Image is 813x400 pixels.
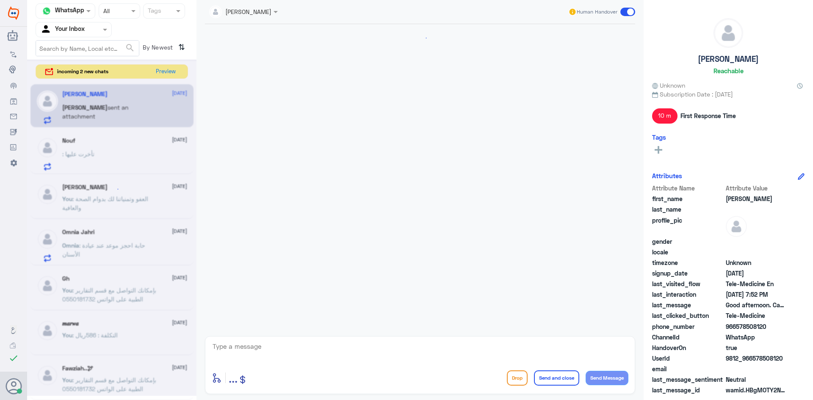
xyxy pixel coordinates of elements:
h6: Tags [652,133,666,141]
span: last_clicked_button [652,311,724,320]
input: Search by Name, Local etc… [36,41,139,56]
span: phone_number [652,322,724,331]
span: last_message_sentiment [652,375,724,384]
span: Tele-Medicine En [726,279,787,288]
img: Widebot Logo [8,6,19,20]
span: 966578508120 [726,322,787,331]
span: Attribute Value [726,184,787,193]
span: By Newest [139,40,175,57]
div: loading... [105,182,119,196]
span: profile_pic [652,216,724,235]
span: null [726,248,787,257]
span: true [726,343,787,352]
span: Subscription Date : [DATE] [652,90,805,99]
h6: Attributes [652,172,682,179]
h6: Reachable [713,67,744,74]
span: Unknown [652,81,685,90]
span: ... [229,370,238,385]
div: Tags [147,6,161,17]
span: First Response Time [680,111,736,120]
span: Human Handover [577,8,617,16]
span: email [652,364,724,373]
span: gender [652,237,724,246]
button: Send and close [534,370,579,386]
img: yourInbox.svg [40,23,53,36]
span: locale [652,248,724,257]
span: wamid.HBgMOTY2NTc4NTA4MTIwFQIAEhggQUM3RDYzOUVCRDcyN0E4QTA0Nzc2RUI2RUQ0Q0Q1MzcA [726,386,787,394]
img: defaultAdmin.png [714,19,743,47]
button: ... [229,368,238,387]
span: Unknown [726,258,787,267]
span: yannie [726,194,787,203]
button: Drop [507,370,528,386]
span: 9812_966578508120 [726,354,787,363]
span: null [726,237,787,246]
span: Good afternoon. Can i ask if you have this medicine? Rozexgel? [726,301,787,309]
button: Avatar [6,378,22,394]
img: defaultAdmin.png [726,216,747,237]
span: Tele-Medicine [726,311,787,320]
i: check [8,353,19,363]
span: ChannelId [652,333,724,342]
span: 10 m [652,108,677,124]
span: last_message [652,301,724,309]
span: first_name [652,194,724,203]
span: last_visited_flow [652,279,724,288]
div: loading... [207,30,633,45]
span: 0 [726,375,787,384]
span: signup_date [652,269,724,278]
i: ⇅ [178,40,185,54]
span: last_message_id [652,386,724,394]
button: Send Message [586,371,628,385]
h5: [PERSON_NAME] [698,54,759,64]
span: 2 [726,333,787,342]
span: search [125,43,135,53]
span: 2025-09-29T15:30:22.362Z [726,269,787,278]
span: last_name [652,205,724,214]
button: search [125,41,135,55]
span: null [726,364,787,373]
img: whatsapp.png [40,5,53,17]
span: UserId [652,354,724,363]
span: HandoverOn [652,343,724,352]
span: 2025-09-29T16:52:28.5562886Z [726,290,787,299]
span: last_interaction [652,290,724,299]
span: timezone [652,258,724,267]
span: Attribute Name [652,184,724,193]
